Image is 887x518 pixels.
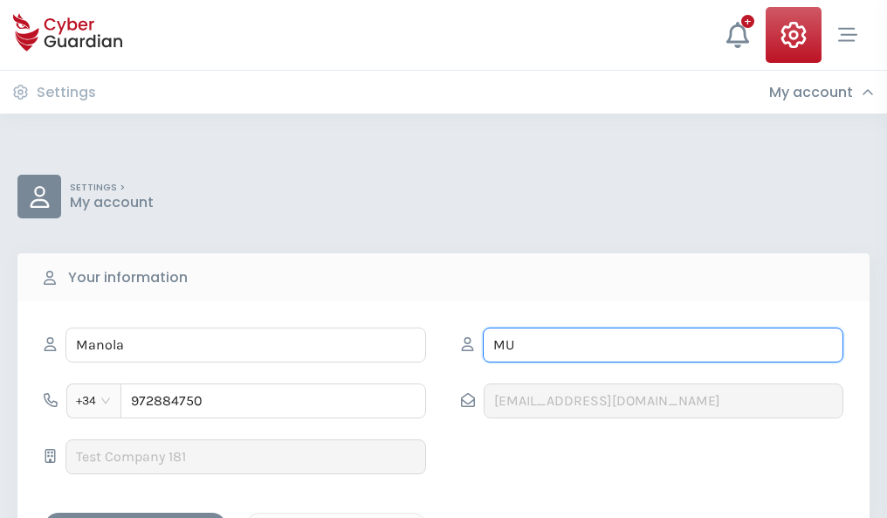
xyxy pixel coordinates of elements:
p: My account [70,194,154,211]
h3: Settings [37,84,96,101]
p: SETTINGS > [70,182,154,194]
span: +34 [76,388,112,414]
input: 612345678 [120,383,426,418]
b: Your information [68,267,188,288]
h3: My account [769,84,853,101]
div: + [741,15,754,28]
div: My account [769,84,874,101]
